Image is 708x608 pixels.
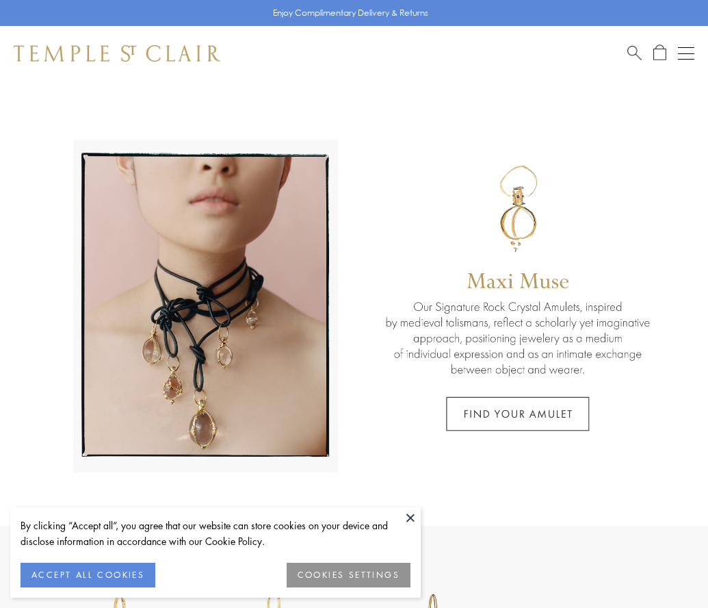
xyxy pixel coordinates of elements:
a: Search [627,45,642,62]
img: Temple St. Clair [14,45,220,62]
button: ACCEPT ALL COOKIES [21,563,155,587]
a: Open Shopping Bag [653,45,666,62]
button: COOKIES SETTINGS [287,563,410,587]
div: By clicking “Accept all”, you agree that our website can store cookies on your device and disclos... [21,518,410,549]
button: Open navigation [678,45,694,62]
p: Enjoy Complimentary Delivery & Returns [273,6,428,20]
